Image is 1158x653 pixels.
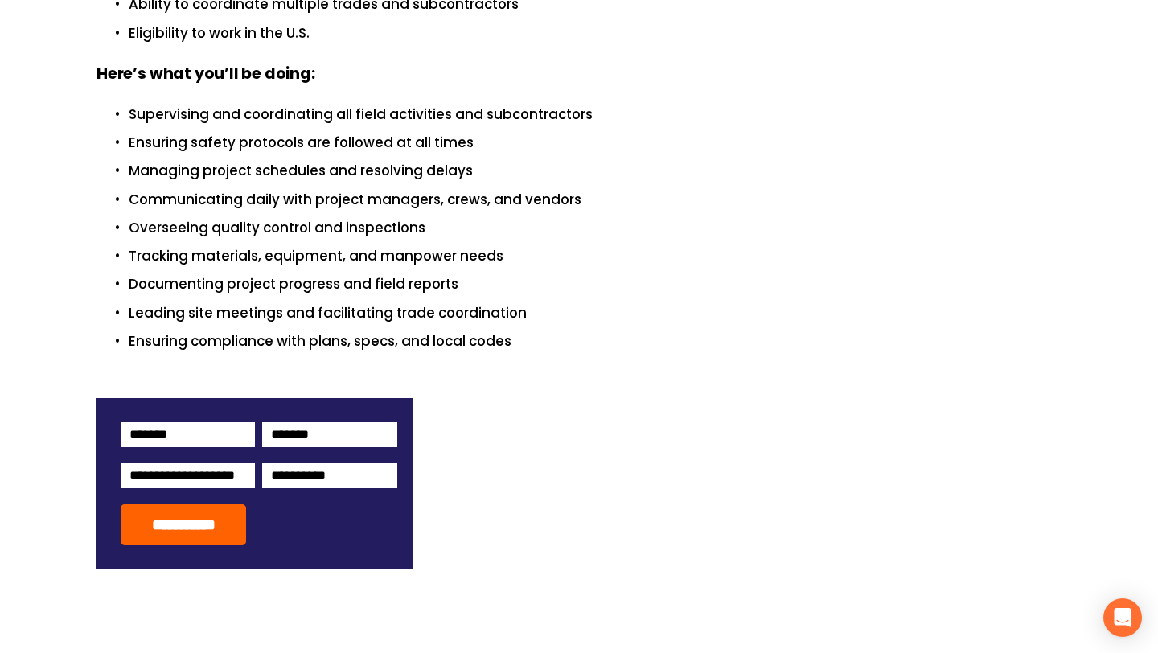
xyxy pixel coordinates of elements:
[129,217,1061,239] p: Overseeing quality control and inspections
[129,273,1061,295] p: Documenting project progress and field reports
[129,245,1061,267] p: Tracking materials, equipment, and manpower needs
[1103,598,1142,637] div: Open Intercom Messenger
[129,331,1061,352] p: Ensuring compliance with plans, specs, and local codes
[129,132,1061,154] p: Ensuring safety protocols are followed at all times
[129,302,1061,324] p: Leading site meetings and facilitating trade coordination
[129,189,1061,211] p: Communicating daily with project managers, crews, and vendors
[96,63,315,84] strong: Here’s what you’ll be doing:
[129,104,1061,125] p: Supervising and coordinating all field activities and subcontractors
[129,23,1061,44] p: Eligibility to work in the U.S.
[129,160,1061,182] p: Managing project schedules and resolving delays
